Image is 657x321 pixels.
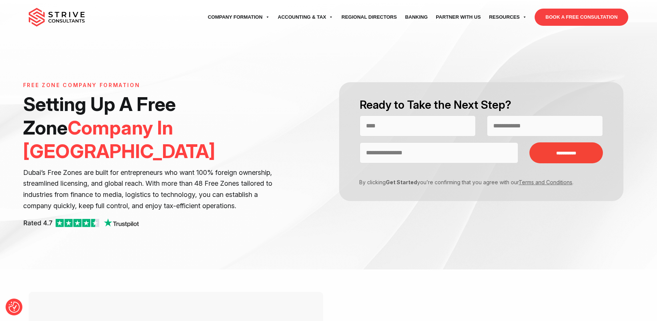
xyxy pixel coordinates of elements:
a: BOOK A FREE CONSULTATION [535,9,628,26]
a: Terms and Conditions [519,179,572,185]
h2: Ready to Take the Next Step? [360,97,603,112]
button: Consent Preferences [9,302,20,313]
form: Contact form [329,82,634,201]
span: Company In [GEOGRAPHIC_DATA] [23,116,215,163]
a: Banking [401,7,432,28]
strong: Get Started [386,179,417,185]
a: Regional Directors [337,7,401,28]
img: Revisit consent button [9,302,20,313]
a: Partner with Us [432,7,485,28]
h1: Setting Up A Free Zone [23,92,286,163]
img: main-logo.svg [29,8,85,27]
p: By clicking you’re confirming that you agree with our . [354,178,597,186]
h6: Free Zone Company Formation [23,82,286,89]
a: Resources [485,7,531,28]
a: Company Formation [204,7,274,28]
p: Dubai’s Free Zones are built for entrepreneurs who want 100% foreign ownership, streamlined licen... [23,167,286,212]
a: Accounting & Tax [274,7,338,28]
